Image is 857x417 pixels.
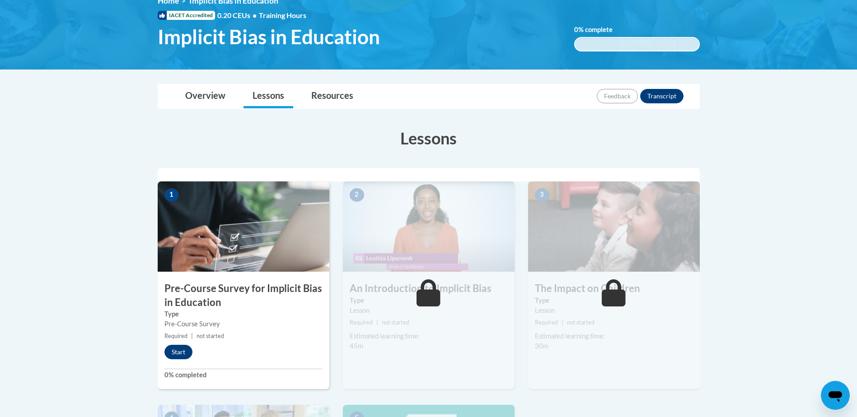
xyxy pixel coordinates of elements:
[164,345,192,359] button: Start
[158,25,380,49] span: Implicit Bias in Education
[164,309,323,319] label: Type
[343,181,515,272] img: Course Image
[164,319,323,329] div: Pre-Course Survey
[158,282,329,310] h3: Pre-Course Survey for Implicit Bias in Education
[574,26,578,33] span: 0
[158,181,329,272] img: Course Image
[350,319,373,326] span: Required
[158,127,700,149] h3: Lessons
[302,84,362,108] a: Resources
[562,319,563,326] span: |
[350,306,508,315] div: Lesson
[535,331,693,341] div: Estimated learning time:
[640,89,684,103] button: Transcript
[528,282,700,296] h3: The Impact on Children
[535,296,693,306] label: Type
[382,319,409,326] span: not started
[535,342,548,350] span: 30m
[535,306,693,315] div: Lesson
[217,10,259,20] span: 0.20 CEUs
[164,370,323,380] label: 0% completed
[350,188,364,202] span: 2
[244,84,293,108] a: Lessons
[350,331,508,341] div: Estimated learning time:
[535,319,558,326] span: Required
[528,181,700,272] img: Course Image
[535,188,549,202] span: 3
[259,11,306,19] span: Training Hours
[191,333,193,339] span: |
[350,296,508,306] label: Type
[253,11,257,19] span: •
[197,333,224,339] span: not started
[343,282,515,296] h3: An Introduction to Implicit Bias
[376,319,378,326] span: |
[158,11,215,20] span: IACET Accredited
[176,84,234,108] a: Overview
[574,25,626,35] label: % complete
[821,381,850,410] iframe: Button to launch messaging window
[567,319,595,326] span: not started
[597,89,638,103] button: Feedback
[164,188,179,202] span: 1
[164,333,187,339] span: Required
[350,342,363,350] span: 45m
